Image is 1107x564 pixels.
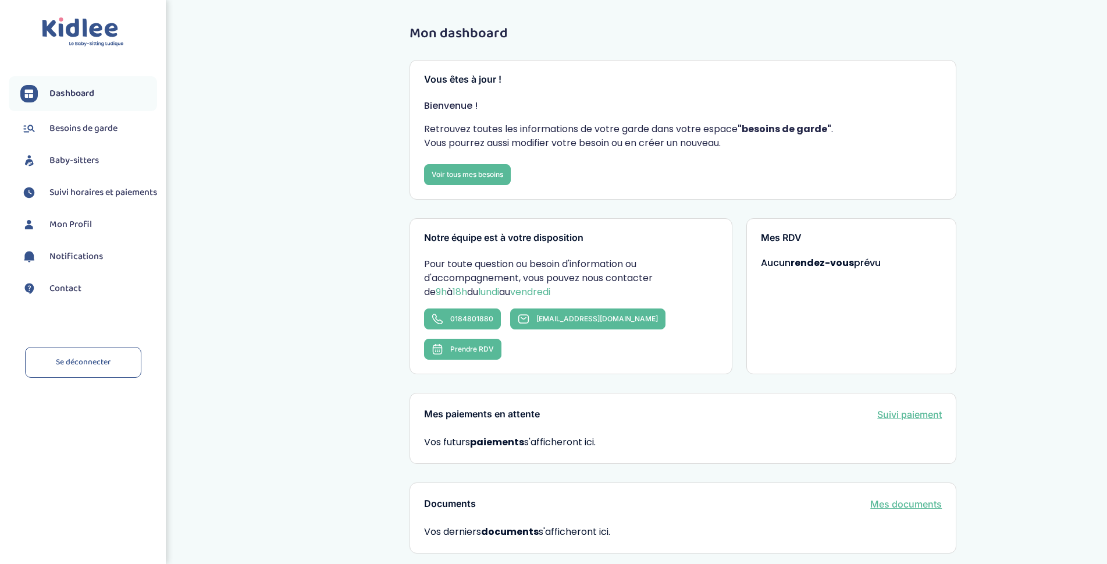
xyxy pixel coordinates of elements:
img: contact.svg [20,280,38,297]
p: Bienvenue ! [424,99,942,113]
a: Contact [20,280,157,297]
span: Prendre RDV [450,345,494,353]
strong: documents [481,525,539,538]
a: Mes documents [870,497,942,511]
span: Suivi horaires et paiements [49,186,157,200]
a: Notifications [20,248,157,265]
a: Se déconnecter [25,347,141,378]
a: Dashboard [20,85,157,102]
h3: Notre équipe est à votre disposition [424,233,717,243]
a: Mon Profil [20,216,157,233]
a: 0184801880 [424,308,501,329]
a: Suivi paiement [877,407,942,421]
a: Baby-sitters [20,152,157,169]
img: notification.svg [20,248,38,265]
span: [EMAIL_ADDRESS][DOMAIN_NAME] [536,314,658,323]
img: logo.svg [42,17,124,47]
img: besoin.svg [20,120,38,137]
h3: Mes paiements en attente [424,409,540,420]
button: Prendre RDV [424,339,501,360]
strong: paiements [470,435,524,449]
strong: rendez-vous [791,256,854,269]
img: suivihoraire.svg [20,184,38,201]
p: Retrouvez toutes les informations de votre garde dans votre espace . Vous pourrez aussi modifier ... [424,122,942,150]
h3: Vous êtes à jour ! [424,75,942,85]
h3: Mes RDV [761,233,942,243]
span: 18h [453,285,467,299]
span: 9h [436,285,447,299]
span: vendredi [510,285,550,299]
span: lundi [478,285,499,299]
p: Pour toute question ou besoin d'information ou d'accompagnement, vous pouvez nous contacter de à ... [424,257,717,299]
span: Baby-sitters [49,154,99,168]
a: Suivi horaires et paiements [20,184,157,201]
span: Aucun prévu [761,256,881,269]
span: Besoins de garde [49,122,118,136]
a: [EMAIL_ADDRESS][DOMAIN_NAME] [510,308,665,329]
a: Voir tous mes besoins [424,164,511,185]
span: Notifications [49,250,103,264]
img: babysitters.svg [20,152,38,169]
h3: Documents [424,499,476,509]
span: 0184801880 [450,314,493,323]
span: Vos derniers s'afficheront ici. [424,525,942,539]
span: Mon Profil [49,218,92,232]
img: profil.svg [20,216,38,233]
strong: "besoins de garde" [738,122,831,136]
span: Dashboard [49,87,94,101]
span: Vos futurs s'afficheront ici. [424,435,596,449]
span: Contact [49,282,81,296]
img: dashboard.svg [20,85,38,102]
a: Besoins de garde [20,120,157,137]
h1: Mon dashboard [410,26,956,41]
